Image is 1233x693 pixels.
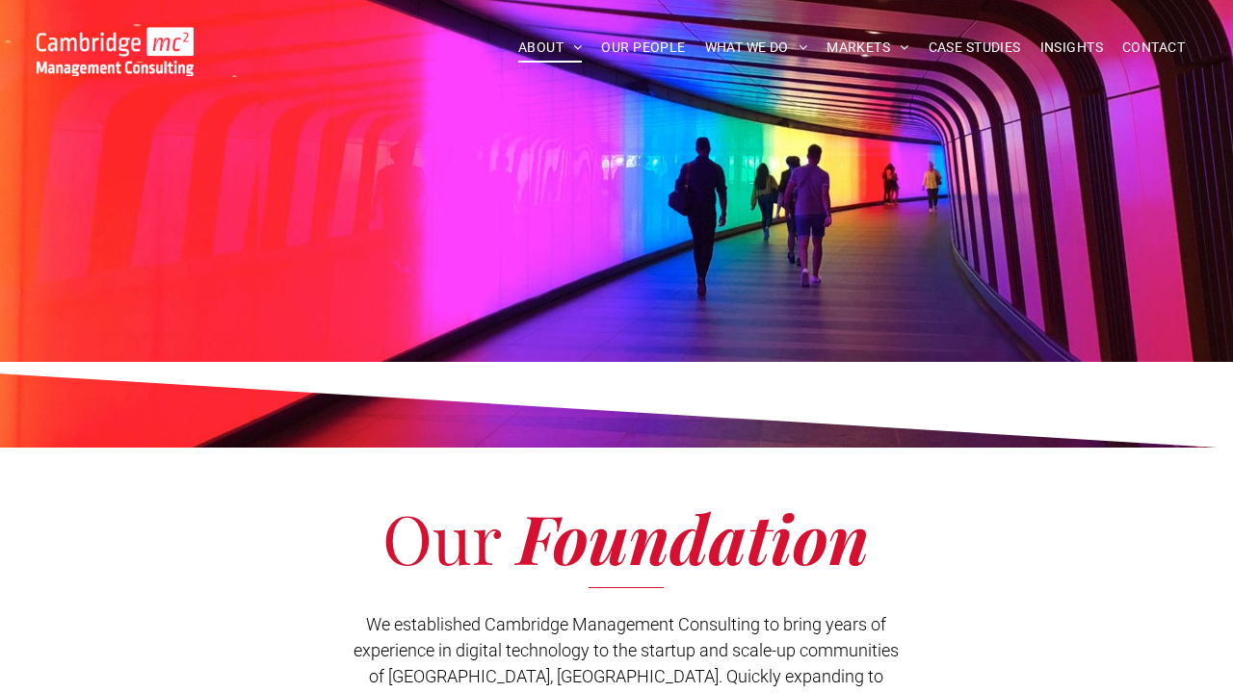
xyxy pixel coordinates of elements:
a: CONTACT [1113,33,1194,63]
a: OUR PEOPLE [591,33,695,63]
a: MARKETS [817,33,918,63]
span: Foundation [517,492,869,582]
a: ABOUT [509,33,592,63]
a: INSIGHTS [1031,33,1113,63]
a: WHAT WE DO [695,33,818,63]
span: Our [382,492,501,582]
img: Go to Homepage [37,27,194,76]
a: CASE STUDIES [919,33,1031,63]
